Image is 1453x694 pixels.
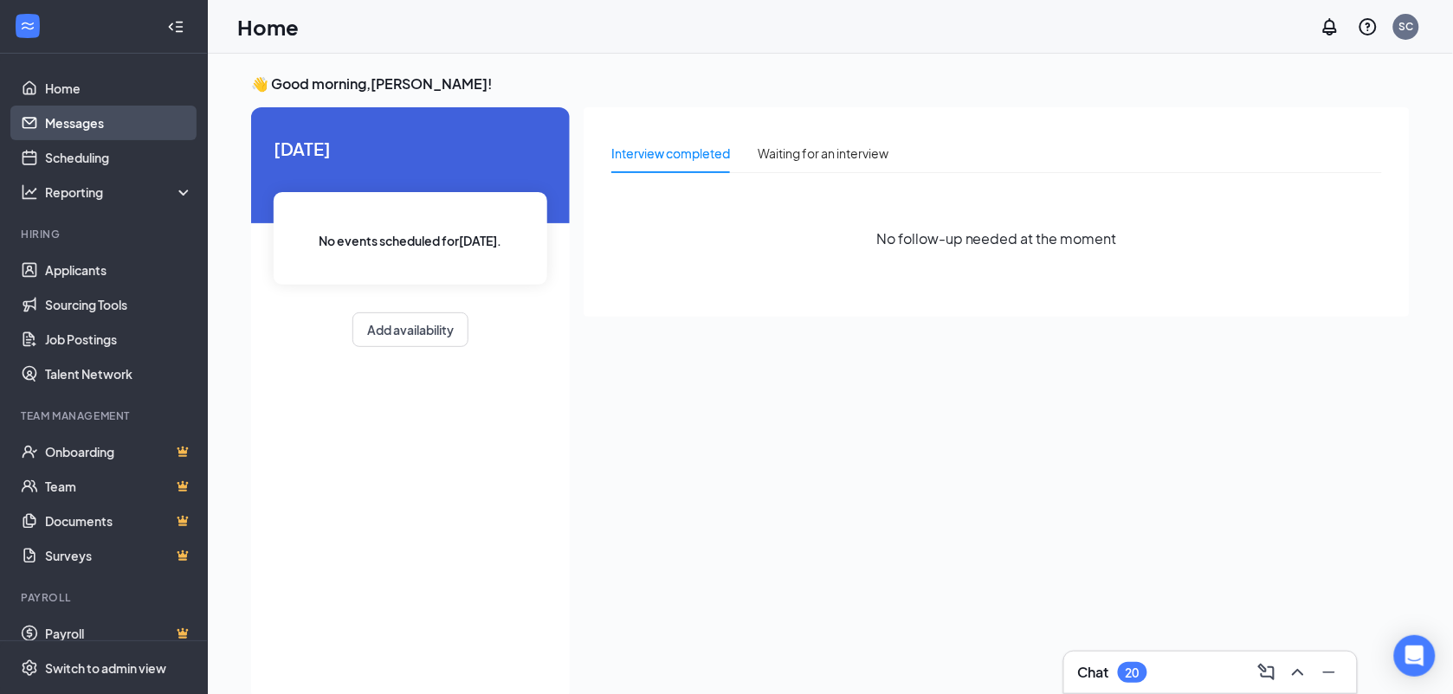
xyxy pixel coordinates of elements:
div: 20 [1126,665,1140,680]
a: OnboardingCrown [45,434,193,469]
button: ComposeMessage [1253,659,1281,686]
svg: ChevronUp [1288,662,1308,683]
button: ChevronUp [1284,659,1312,686]
a: PayrollCrown [45,616,193,651]
a: Scheduling [45,140,193,175]
a: TeamCrown [45,469,193,504]
div: Payroll [21,590,190,605]
svg: Notifications [1320,16,1340,37]
h3: Chat [1078,663,1109,682]
h1: Home [237,12,299,42]
svg: QuestionInfo [1358,16,1379,37]
svg: ComposeMessage [1256,662,1277,683]
div: Interview completed [611,144,730,163]
div: Waiting for an interview [758,144,888,163]
a: DocumentsCrown [45,504,193,538]
svg: Collapse [167,18,184,35]
a: Job Postings [45,322,193,357]
svg: Analysis [21,183,38,201]
h3: 👋 Good morning, [PERSON_NAME] ! [251,74,1410,93]
a: SurveysCrown [45,538,193,573]
svg: Settings [21,659,38,677]
div: Open Intercom Messenger [1394,635,1436,677]
a: Applicants [45,253,193,287]
a: Messages [45,106,193,140]
div: Hiring [21,227,190,241]
a: Talent Network [45,357,193,391]
a: Sourcing Tools [45,287,193,322]
button: Add availability [352,312,468,347]
svg: Minimize [1319,662,1340,683]
svg: WorkstreamLogo [19,17,36,35]
div: Switch to admin view [45,659,166,677]
a: Home [45,71,193,106]
span: No events scheduled for [DATE] . [320,231,502,250]
span: No follow-up needed at the moment [876,228,1117,249]
div: SC [1399,19,1414,34]
span: [DATE] [274,135,547,162]
button: Minimize [1315,659,1343,686]
div: Team Management [21,408,190,423]
div: Reporting [45,183,194,201]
